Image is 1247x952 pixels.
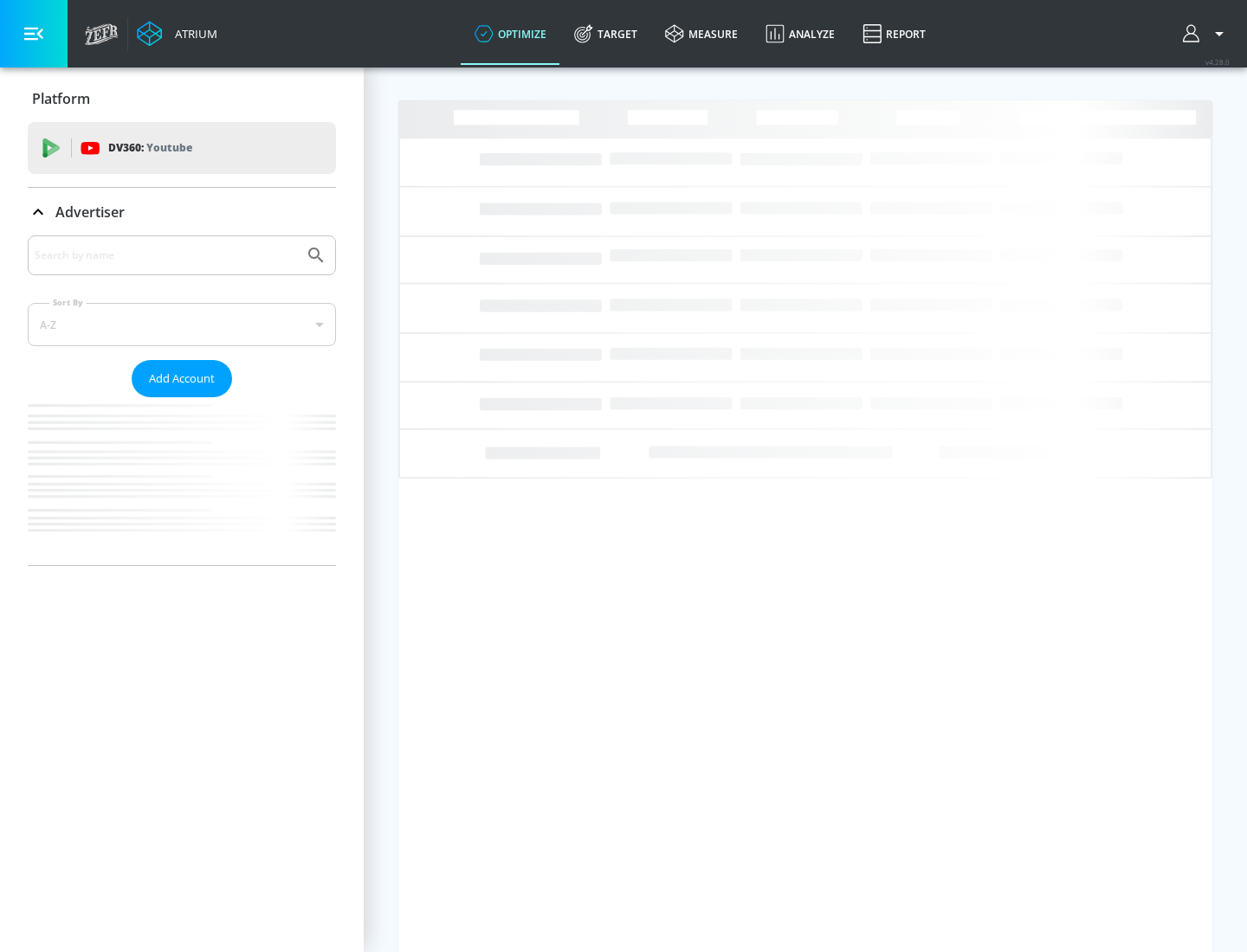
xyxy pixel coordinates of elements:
input: Search by name [35,244,297,267]
label: Sort By [49,297,87,308]
span: v 4.28.0 [1205,57,1230,67]
p: Platform [32,89,90,108]
a: Report [849,3,940,65]
div: DV360: Youtube [28,122,336,174]
nav: list of Advertiser [28,397,336,565]
a: Target [560,3,651,65]
div: Atrium [168,26,217,42]
p: DV360: [108,138,192,158]
a: measure [651,3,752,65]
a: Analyze [752,3,849,65]
button: Add Account [132,360,232,397]
div: A-Z [28,303,336,346]
div: Platform [28,74,336,123]
a: optimize [461,3,560,65]
a: Atrium [137,21,217,47]
p: Youtube [146,138,192,157]
span: Add Account [149,369,215,389]
p: Advertiser [55,203,125,222]
div: Advertiser [28,188,336,236]
div: Advertiser [28,235,336,565]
